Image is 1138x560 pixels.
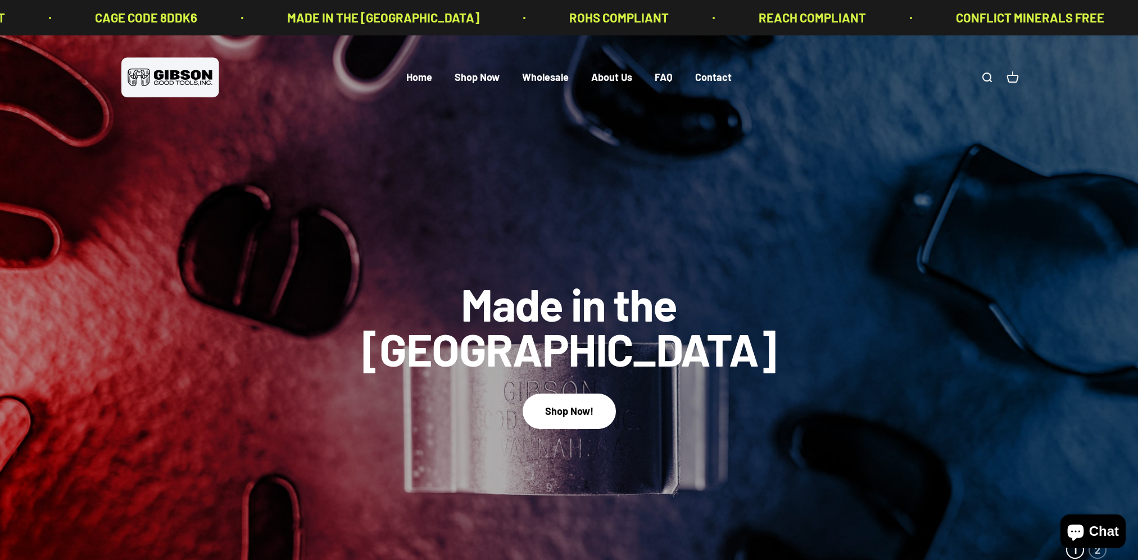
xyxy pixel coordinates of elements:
[565,8,664,28] p: ROHS COMPLIANT
[90,8,193,28] p: CAGE CODE 8DDK6
[695,71,732,84] a: Contact
[951,8,1100,28] p: CONFLICT MINERALS FREE
[406,71,432,84] a: Home
[523,394,616,429] button: Shop Now!
[283,8,475,28] p: MADE IN THE [GEOGRAPHIC_DATA]
[655,71,673,84] a: FAQ
[1057,514,1129,551] inbox-online-store-chat: Shopify online store chat
[754,8,862,28] p: REACH COMPLIANT
[522,71,569,84] a: Wholesale
[350,322,788,376] split-lines: Made in the [GEOGRAPHIC_DATA]
[545,403,593,419] div: Shop Now!
[591,71,632,84] a: About Us
[455,71,500,84] a: Shop Now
